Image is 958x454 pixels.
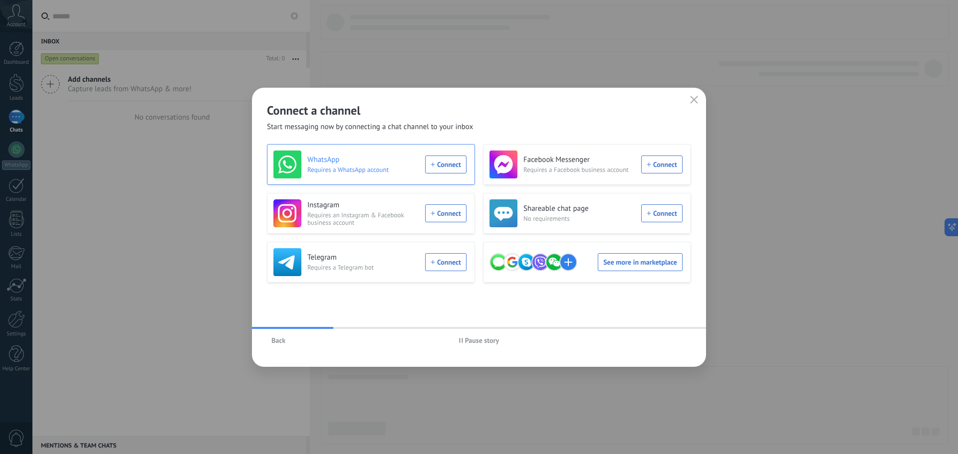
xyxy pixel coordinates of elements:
span: Start messaging now by connecting a chat channel to your inbox [267,122,473,132]
span: Requires an Instagram & Facebook business account [307,211,419,226]
span: Requires a Telegram bot [307,264,419,271]
button: Pause story [455,333,504,348]
h3: Instagram [307,200,419,210]
h3: Telegram [307,253,419,263]
h3: WhatsApp [307,155,419,165]
h3: Facebook Messenger [523,155,635,165]
span: Pause story [465,337,499,344]
h3: Shareable chat page [523,204,635,214]
span: Requires a Facebook business account [523,166,635,173]
span: No requirements [523,215,635,222]
span: Back [271,337,285,344]
button: Back [267,333,290,348]
h2: Connect a channel [267,103,691,118]
span: Requires a WhatsApp account [307,166,419,173]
